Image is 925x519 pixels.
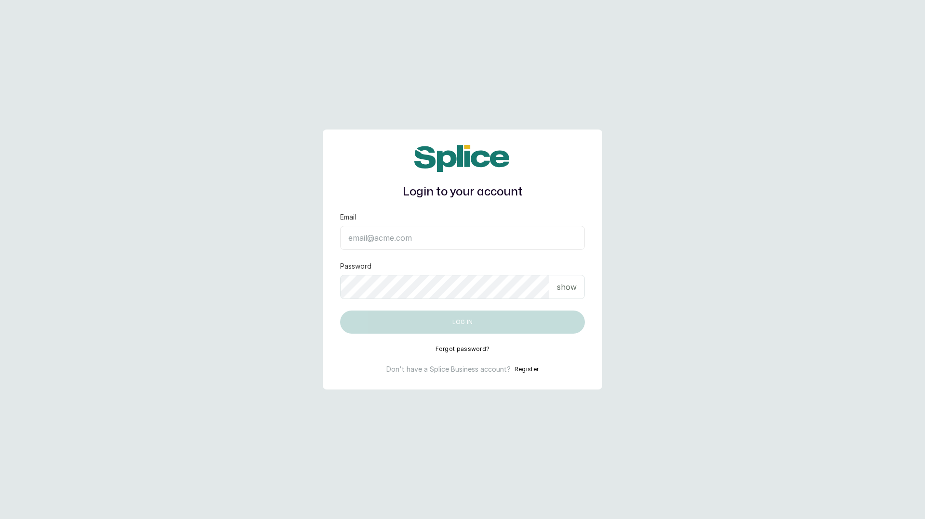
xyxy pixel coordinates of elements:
label: Password [340,261,371,271]
p: Don't have a Splice Business account? [386,364,511,374]
label: Email [340,212,356,222]
button: Forgot password? [436,345,490,353]
button: Log in [340,311,585,334]
button: Register [515,364,539,374]
p: show [557,281,577,293]
h1: Login to your account [340,183,585,201]
input: email@acme.com [340,226,585,250]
